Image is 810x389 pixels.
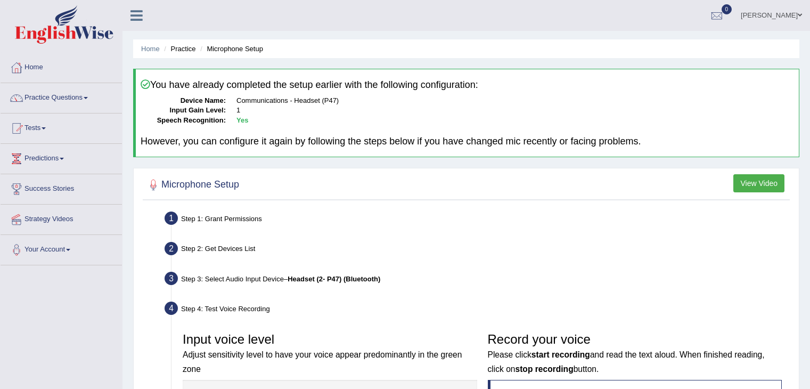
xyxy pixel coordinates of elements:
[236,116,248,124] b: Yes
[1,53,122,79] a: Home
[288,275,380,283] b: Headset (2- P47) (Bluetooth)
[733,174,784,192] button: View Video
[141,106,226,116] dt: Input Gain Level:
[160,269,794,292] div: Step 3: Select Audio Input Device
[198,44,263,54] li: Microphone Setup
[1,235,122,262] a: Your Account
[145,177,239,193] h2: Microphone Setup
[141,116,226,126] dt: Speech Recognition:
[160,298,794,322] div: Step 4: Test Voice Recording
[161,44,195,54] li: Practice
[141,79,794,91] h4: You have already completed the setup earlier with the following configuration:
[1,144,122,171] a: Predictions
[488,333,782,375] h3: Record your voice
[1,174,122,201] a: Success Stories
[160,208,794,232] div: Step 1: Grant Permissions
[1,83,122,110] a: Practice Questions
[160,239,794,262] div: Step 2: Get Devices List
[488,350,765,373] small: Please click and read the text aloud. When finished reading, click on button.
[236,96,794,106] dd: Communications - Headset (P47)
[183,350,462,373] small: Adjust sensitivity level to have your voice appear predominantly in the green zone
[531,350,590,359] b: start recording
[183,333,477,375] h3: Input voice level
[284,275,380,283] span: –
[1,114,122,140] a: Tests
[236,106,794,116] dd: 1
[722,4,732,14] span: 0
[141,96,226,106] dt: Device Name:
[516,364,574,374] b: stop recording
[141,136,794,147] h4: However, you can configure it again by following the steps below if you have changed mic recently...
[141,45,160,53] a: Home
[1,205,122,231] a: Strategy Videos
